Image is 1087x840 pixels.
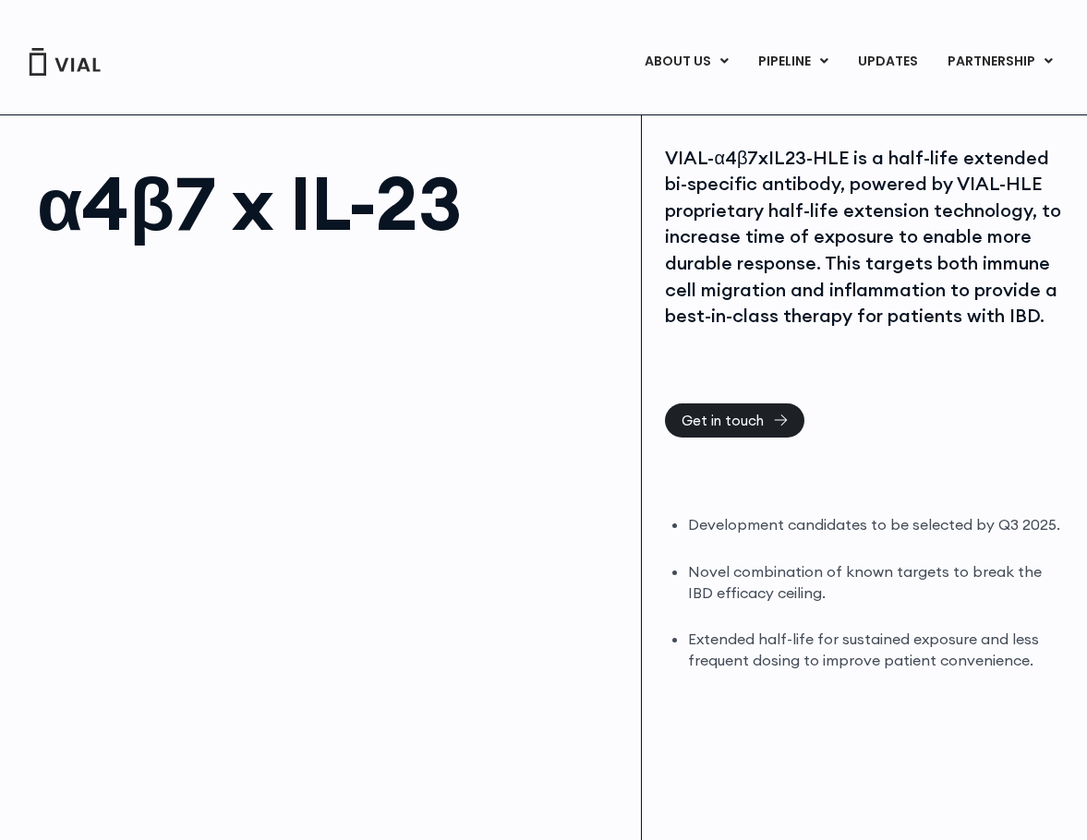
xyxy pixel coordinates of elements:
[630,46,743,78] a: ABOUT USMenu Toggle
[688,629,1064,671] li: Extended half-life for sustained exposure and less frequent dosing to improve patient convenience.
[688,561,1064,604] li: Novel combination of known targets to break the IBD efficacy ceiling.
[933,46,1068,78] a: PARTNERSHIPMenu Toggle
[665,145,1064,330] div: VIAL-α4β7xIL23-HLE is a half-life extended bi-specific antibody, powered by VIAL-HLE proprietary ...
[688,514,1064,535] li: Development candidates to be selected by Q3 2025.
[743,46,842,78] a: PIPELINEMenu Toggle
[665,403,804,438] a: Get in touch
[682,414,764,427] span: Get in touch
[843,46,932,78] a: UPDATES
[37,166,622,240] h1: α4β7 x IL-23
[28,48,102,76] img: Vial Logo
